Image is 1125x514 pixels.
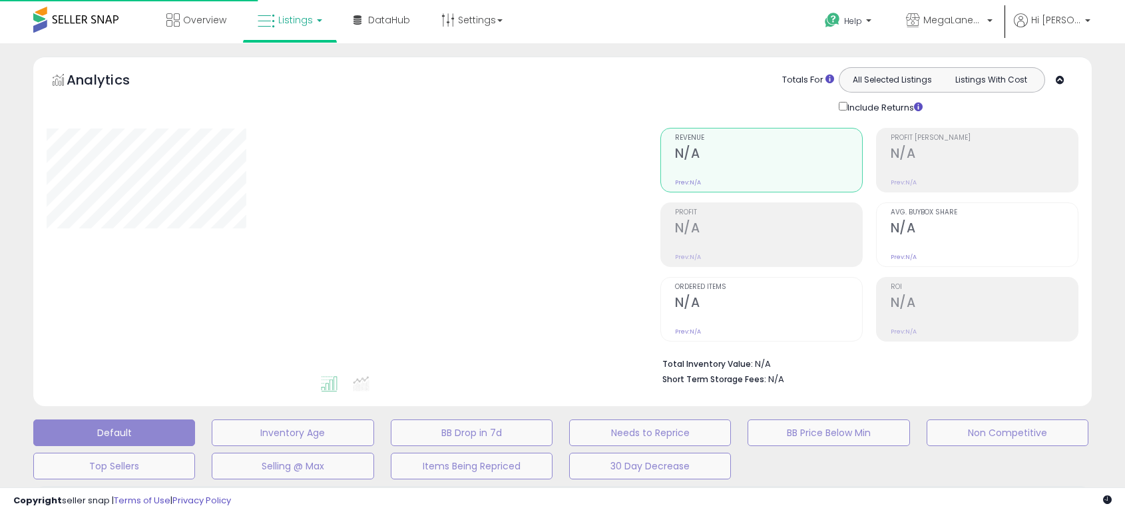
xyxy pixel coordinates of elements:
[212,419,373,446] button: Inventory Age
[824,12,841,29] i: Get Help
[891,209,1078,216] span: Avg. Buybox Share
[891,328,917,336] small: Prev: N/A
[675,295,862,313] h2: N/A
[183,13,226,27] span: Overview
[278,13,313,27] span: Listings
[391,453,553,479] button: Items Being Repriced
[675,146,862,164] h2: N/A
[891,134,1078,142] span: Profit [PERSON_NAME]
[662,374,766,385] b: Short Term Storage Fees:
[891,178,917,186] small: Prev: N/A
[675,253,701,261] small: Prev: N/A
[569,453,731,479] button: 30 Day Decrease
[814,2,885,43] a: Help
[891,220,1078,238] h2: N/A
[1014,13,1090,43] a: Hi [PERSON_NAME]
[748,419,909,446] button: BB Price Below Min
[675,209,862,216] span: Profit
[843,71,942,89] button: All Selected Listings
[662,355,1068,371] li: N/A
[662,358,753,370] b: Total Inventory Value:
[891,295,1078,313] h2: N/A
[782,74,834,87] div: Totals For
[891,284,1078,291] span: ROI
[1031,13,1081,27] span: Hi [PERSON_NAME]
[33,453,195,479] button: Top Sellers
[768,373,784,385] span: N/A
[569,419,731,446] button: Needs to Reprice
[844,15,862,27] span: Help
[675,178,701,186] small: Prev: N/A
[212,453,373,479] button: Selling @ Max
[13,494,62,507] strong: Copyright
[923,13,983,27] span: MegaLanes Distribution
[33,419,195,446] button: Default
[67,71,156,93] h5: Analytics
[368,13,410,27] span: DataHub
[829,99,939,115] div: Include Returns
[891,253,917,261] small: Prev: N/A
[941,71,1040,89] button: Listings With Cost
[891,146,1078,164] h2: N/A
[13,495,231,507] div: seller snap | |
[927,419,1088,446] button: Non Competitive
[675,284,862,291] span: Ordered Items
[675,328,701,336] small: Prev: N/A
[675,134,862,142] span: Revenue
[675,220,862,238] h2: N/A
[391,419,553,446] button: BB Drop in 7d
